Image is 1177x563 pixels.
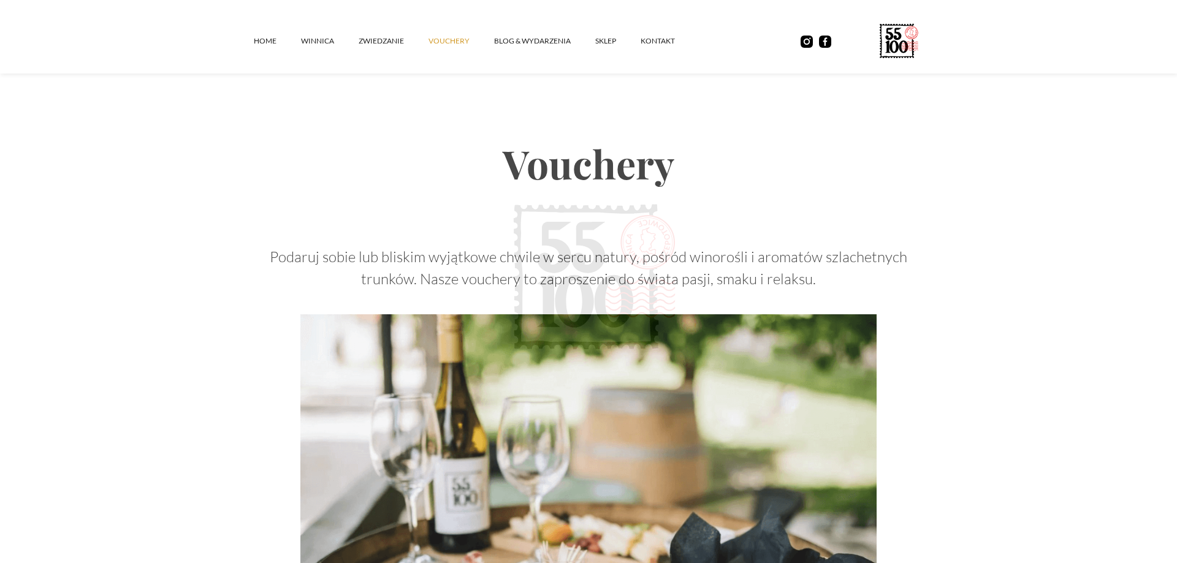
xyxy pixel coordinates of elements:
[494,23,595,59] a: Blog & Wydarzenia
[429,23,494,59] a: vouchery
[301,23,359,59] a: winnica
[641,23,699,59] a: kontakt
[359,23,429,59] a: ZWIEDZANIE
[595,23,641,59] a: SKLEP
[254,23,301,59] a: Home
